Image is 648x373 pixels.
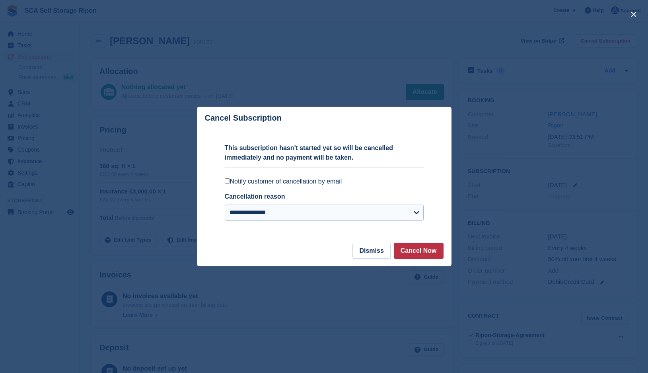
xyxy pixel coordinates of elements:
button: Dismiss [352,243,390,259]
input: Notify customer of cancellation by email [225,178,230,184]
label: Notify customer of cancellation by email [225,178,424,186]
label: Cancellation reason [225,193,285,200]
button: Cancel Now [394,243,444,259]
button: close [627,8,640,21]
p: Cancel Subscription [205,113,282,123]
p: This subscription hasn't started yet so will be cancelled immediately and no payment will be taken. [225,143,424,162]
